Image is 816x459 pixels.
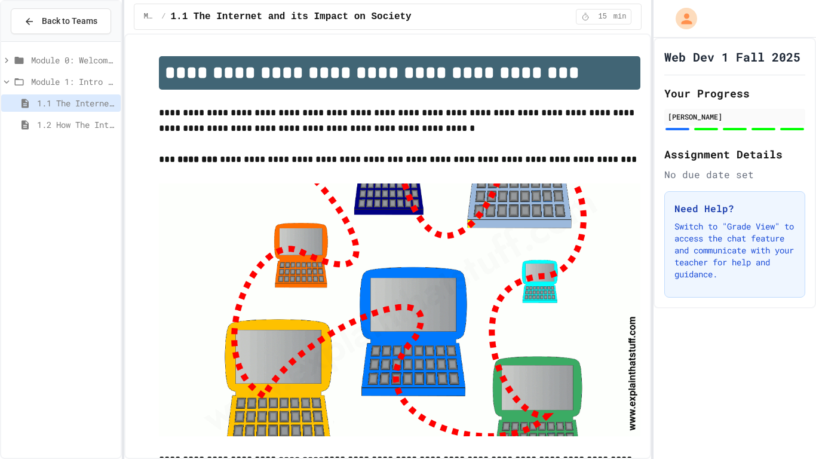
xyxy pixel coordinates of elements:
[664,146,805,163] h2: Assignment Details
[144,12,157,22] span: Module 1: Intro to the Web
[161,12,165,22] span: /
[593,12,612,22] span: 15
[31,54,116,66] span: Module 0: Welcome to Web Development
[664,48,800,65] h1: Web Dev 1 Fall 2025
[664,167,805,182] div: No due date set
[668,111,802,122] div: [PERSON_NAME]
[674,221,795,280] p: Switch to "Grade View" to access the chat feature and communicate with your teacher for help and ...
[664,85,805,102] h2: Your Progress
[170,10,411,24] span: 1.1 The Internet and its Impact on Society
[37,97,116,109] span: 1.1 The Internet and its Impact on Society
[11,8,111,34] button: Back to Teams
[674,201,795,216] h3: Need Help?
[663,5,700,32] div: My Account
[31,75,116,88] span: Module 1: Intro to the Web
[37,118,116,131] span: 1.2 How The Internet Works
[42,15,97,27] span: Back to Teams
[613,12,627,22] span: min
